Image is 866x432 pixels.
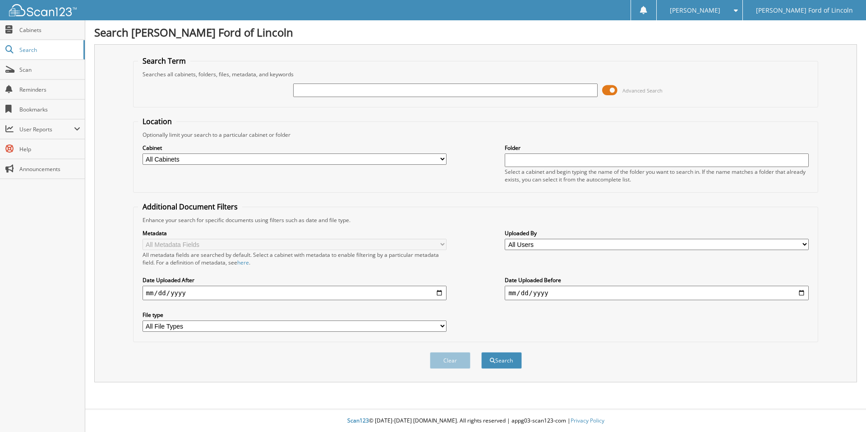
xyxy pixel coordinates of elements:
[19,86,80,93] span: Reminders
[138,116,176,126] legend: Location
[143,311,447,319] label: File type
[138,131,814,139] div: Optionally limit your search to a particular cabinet or folder
[821,389,866,432] iframe: Chat Widget
[571,417,604,424] a: Privacy Policy
[19,145,80,153] span: Help
[19,26,80,34] span: Cabinets
[19,165,80,173] span: Announcements
[138,216,814,224] div: Enhance your search for specific documents using filters such as date and file type.
[347,417,369,424] span: Scan123
[19,66,80,74] span: Scan
[505,229,809,237] label: Uploaded By
[143,276,447,284] label: Date Uploaded After
[505,144,809,152] label: Folder
[481,352,522,369] button: Search
[143,251,447,266] div: All metadata fields are searched by default. Select a cabinet with metadata to enable filtering b...
[85,410,866,432] div: © [DATE]-[DATE] [DOMAIN_NAME]. All rights reserved | appg03-scan123-com |
[143,229,447,237] label: Metadata
[138,70,814,78] div: Searches all cabinets, folders, files, metadata, and keywords
[505,168,809,183] div: Select a cabinet and begin typing the name of the folder you want to search in. If the name match...
[19,46,79,54] span: Search
[430,352,470,369] button: Clear
[143,286,447,300] input: start
[138,202,242,212] legend: Additional Document Filters
[505,286,809,300] input: end
[622,87,663,94] span: Advanced Search
[19,125,74,133] span: User Reports
[143,144,447,152] label: Cabinet
[756,8,853,13] span: [PERSON_NAME] Ford of Lincoln
[94,25,857,40] h1: Search [PERSON_NAME] Ford of Lincoln
[19,106,80,113] span: Bookmarks
[505,276,809,284] label: Date Uploaded Before
[237,259,249,266] a: here
[9,4,77,16] img: scan123-logo-white.svg
[670,8,720,13] span: [PERSON_NAME]
[138,56,190,66] legend: Search Term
